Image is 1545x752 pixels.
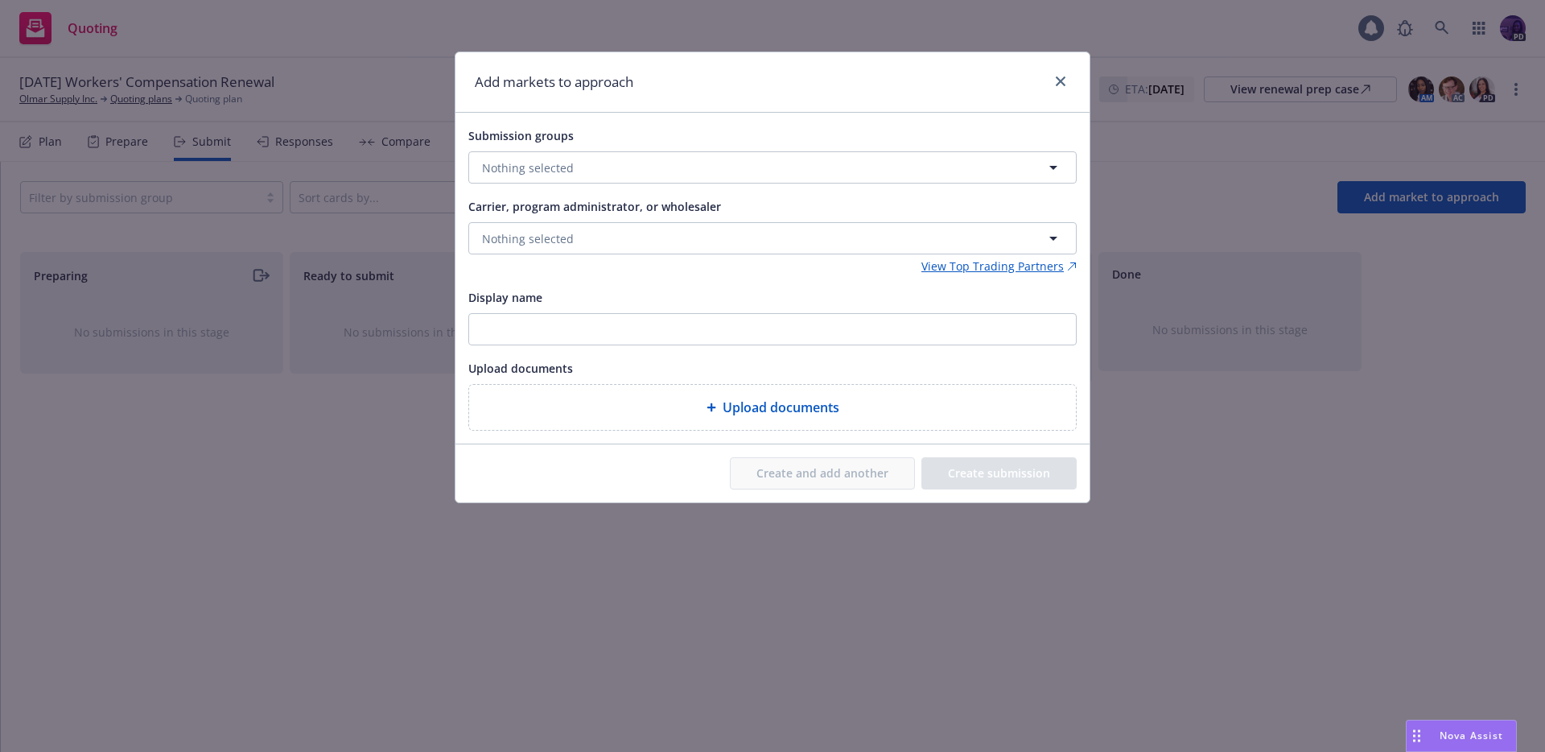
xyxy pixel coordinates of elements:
[475,72,633,93] h1: Add markets to approach
[1407,721,1427,751] div: Drag to move
[1406,720,1517,752] button: Nova Assist
[921,258,1077,275] a: View Top Trading Partners
[468,199,721,214] span: Carrier, program administrator, or wholesaler
[468,290,542,305] span: Display name
[482,159,574,176] span: Nothing selected
[468,384,1077,431] div: Upload documents
[468,361,573,376] span: Upload documents
[482,230,574,247] span: Nothing selected
[723,398,839,417] span: Upload documents
[468,128,574,143] span: Submission groups
[1051,72,1070,91] a: close
[468,222,1077,254] button: Nothing selected
[468,151,1077,184] button: Nothing selected
[1440,729,1503,742] span: Nova Assist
